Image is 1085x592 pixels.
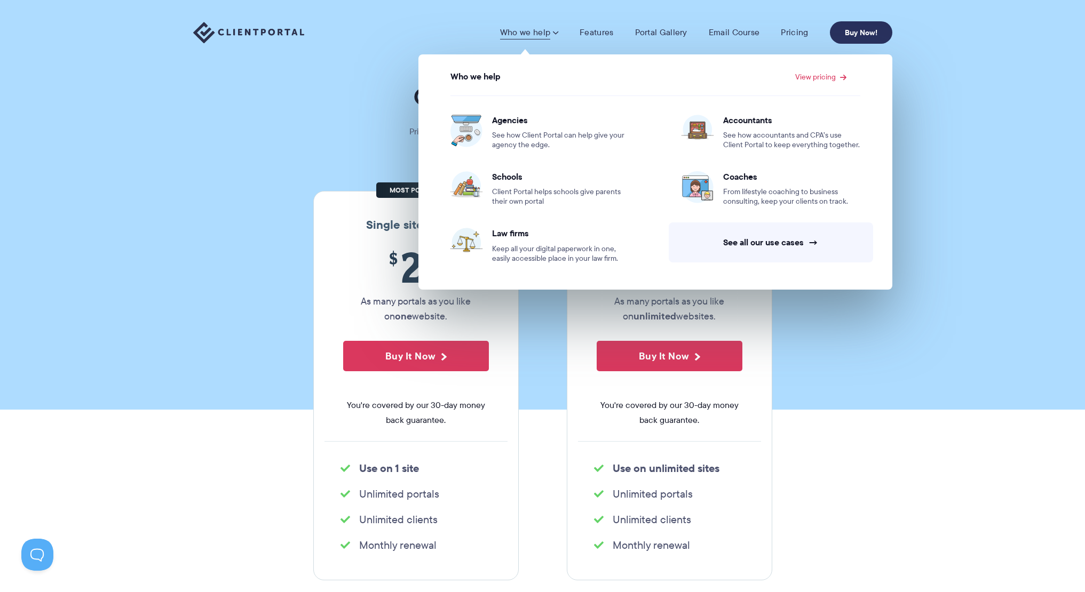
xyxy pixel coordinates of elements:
[340,538,492,553] li: Monthly renewal
[635,27,687,38] a: Portal Gallery
[723,115,860,125] span: Accountants
[709,27,760,38] a: Email Course
[340,486,492,501] li: Unlimited portals
[418,54,892,290] ul: Who we help
[781,27,808,38] a: Pricing
[492,131,629,150] span: See how Client Portal can help give your agency the edge.
[580,27,613,38] a: Features
[492,115,629,125] span: Agencies
[395,309,412,323] strong: one
[594,486,745,501] li: Unlimited portals
[723,131,860,150] span: See how accountants and CPA’s use Client Portal to keep everything together.
[723,187,860,206] span: From lifestyle coaching to business consulting, keep your clients on track.
[597,341,742,371] button: Buy It Now
[669,222,873,262] a: See all our use cases
[723,171,860,182] span: Coaches
[492,187,629,206] span: Client Portal helps schools give parents their own portal
[795,73,846,81] a: View pricing
[343,294,489,324] p: As many portals as you like on website.
[597,243,742,291] span: 49
[809,237,818,248] span: →
[450,72,501,82] span: Who we help
[359,460,419,476] strong: Use on 1 site
[613,460,719,476] strong: Use on unlimited sites
[21,539,53,571] iframe: Toggle Customer Support
[594,512,745,527] li: Unlimited clients
[340,512,492,527] li: Unlimited clients
[383,124,703,139] p: Pricing shouldn't be complicated. Straightforward plans, no hidden fees.
[830,21,892,44] a: Buy Now!
[633,309,676,323] strong: unlimited
[597,294,742,324] p: As many portals as you like on websites.
[424,85,886,274] ul: View pricing
[500,27,558,38] a: Who we help
[343,243,489,291] span: 25
[492,244,629,263] span: Keep all your digital paperwork in one, easily accessible place in your law firm.
[492,228,629,238] span: Law firms
[492,171,629,182] span: Schools
[343,398,489,428] span: You're covered by our 30-day money back guarantee.
[594,538,745,553] li: Monthly renewal
[324,218,508,232] h3: Single site license
[343,341,489,371] button: Buy It Now
[597,398,742,428] span: You're covered by our 30-day money back guarantee.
